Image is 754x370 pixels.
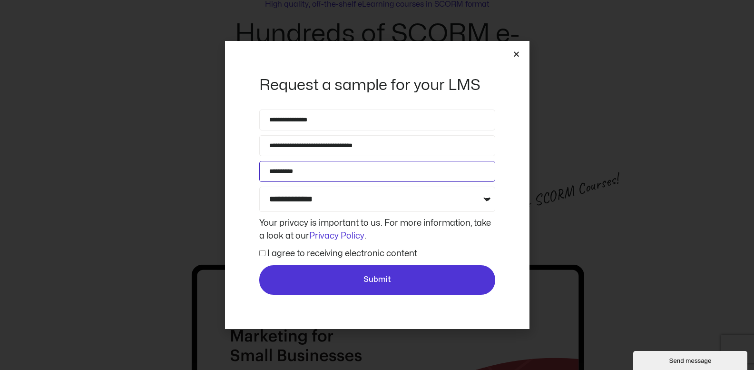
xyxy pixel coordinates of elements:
[267,250,417,258] label: I agree to receiving electronic content
[259,75,495,95] h2: Request a sample for your LMS
[363,274,391,286] span: Submit
[513,50,520,58] a: Close
[309,232,364,240] a: Privacy Policy
[259,265,495,295] button: Submit
[257,217,498,242] div: Your privacy is important to us. For more information, take a look at our .
[633,349,749,370] iframe: chat widget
